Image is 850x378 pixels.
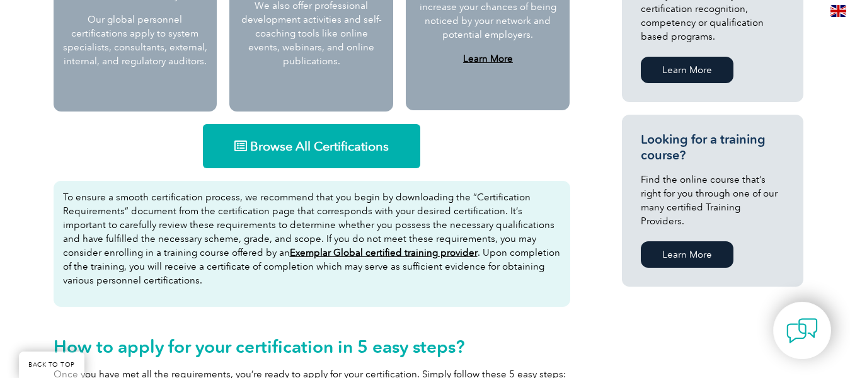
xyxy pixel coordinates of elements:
[63,190,561,287] p: To ensure a smooth certification process, we recommend that you begin by downloading the “Certifi...
[641,132,784,163] h3: Looking for a training course?
[786,315,818,346] img: contact-chat.png
[641,241,733,268] a: Learn More
[641,57,733,83] a: Learn More
[63,13,208,68] p: Our global personnel certifications apply to system specialists, consultants, external, internal,...
[641,173,784,228] p: Find the online course that’s right for you through one of our many certified Training Providers.
[250,140,389,152] span: Browse All Certifications
[463,53,513,64] a: Learn More
[54,336,570,357] h2: How to apply for your certification in 5 easy steps?
[203,124,420,168] a: Browse All Certifications
[290,247,478,258] a: Exemplar Global certified training provider
[830,5,846,17] img: en
[19,352,84,378] a: BACK TO TOP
